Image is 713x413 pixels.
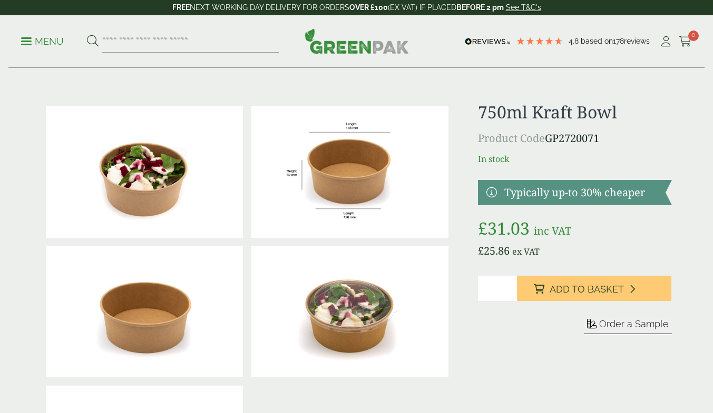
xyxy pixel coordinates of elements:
[305,28,409,54] img: GreenPak Supplies
[251,246,448,378] img: Kraft Bowl 750ml With Goats Chees Salad With Lid
[349,3,388,12] strong: OVER £100
[688,31,699,41] span: 0
[478,153,671,165] p: In stock
[478,244,484,258] span: £
[21,35,64,46] a: Menu
[478,217,530,239] bdi: 31.03
[478,131,545,145] span: Product Code
[46,246,243,378] img: Kraft Bowl 750ml
[613,37,624,45] span: 178
[517,276,672,301] button: Add to Basket
[46,106,243,238] img: Kraft Bowl 750ml With Goats Cheese Salad Open
[599,318,669,329] span: Order a Sample
[581,37,613,45] span: Based on
[506,3,541,12] a: See T&C's
[512,246,540,257] span: ex VAT
[659,36,672,47] i: My Account
[516,36,563,46] div: 4.78 Stars
[478,244,510,258] bdi: 25.86
[569,37,581,45] span: 4.8
[456,3,504,12] strong: BEFORE 2 pm
[172,3,190,12] strong: FREE
[584,318,672,334] button: Order a Sample
[251,106,448,238] img: KraftBowl_750
[679,36,692,47] i: Cart
[478,217,487,239] span: £
[465,38,511,45] img: REVIEWS.io
[478,130,671,146] p: GP2720071
[21,35,64,48] p: Menu
[679,34,692,49] a: 0
[534,224,571,238] span: inc VAT
[624,37,650,45] span: reviews
[550,284,624,295] span: Add to Basket
[478,102,671,122] h1: 750ml Kraft Bowl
